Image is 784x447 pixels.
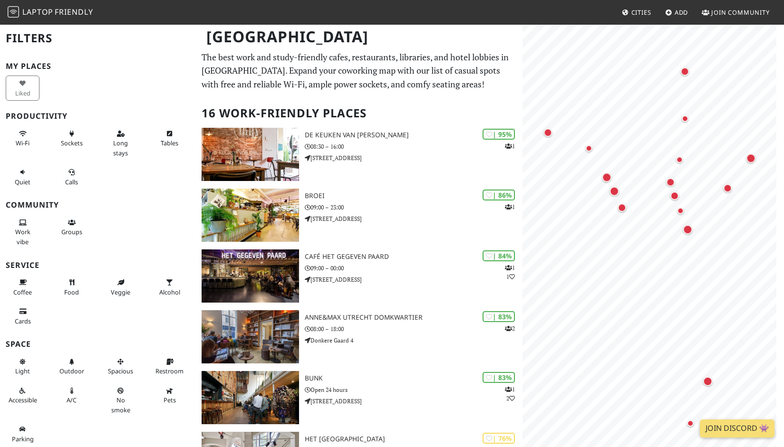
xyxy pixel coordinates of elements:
div: Map marker [605,181,624,200]
a: De keuken van Thijs | 95% 1 De keuken van [PERSON_NAME] 08:30 – 16:00 [STREET_ADDRESS] [196,128,523,181]
span: Smoke free [111,396,130,414]
p: 1 1 [505,263,515,281]
span: Video/audio calls [65,178,78,186]
button: Coffee [6,275,39,300]
div: Map marker [598,168,617,187]
p: 08:00 – 18:00 [305,324,523,333]
div: Map marker [681,414,700,433]
span: Join Community [711,8,770,17]
img: BROEI [202,189,299,242]
h3: Productivity [6,112,190,121]
span: Air conditioned [67,396,77,404]
span: Group tables [61,228,82,236]
span: Accessible [9,396,37,404]
div: Map marker [661,172,680,191]
a: LaptopFriendly LaptopFriendly [8,4,93,21]
button: A/C [55,383,88,408]
button: Restroom [153,354,186,379]
a: BUNK | 83% 12 BUNK Open 24 hours [STREET_ADDRESS] [196,371,523,424]
h3: BROEI [305,192,523,200]
div: Map marker [676,62,695,81]
h3: Service [6,261,190,270]
a: Add [661,4,692,21]
span: Alcohol [159,288,180,296]
span: Spacious [108,367,133,375]
div: Map marker [539,123,558,142]
div: | 84% [483,250,515,261]
span: Restroom [155,367,184,375]
button: Long stays [104,126,137,161]
button: Tables [153,126,186,151]
p: 08:30 – 16:00 [305,142,523,151]
button: Alcohol [153,275,186,300]
div: Map marker [678,220,697,239]
span: Outdoor area [59,367,84,375]
img: Café Het Gegeven Paard [202,249,299,303]
div: | 95% [483,129,515,140]
span: Friendly [55,7,93,17]
span: People working [15,228,30,246]
span: Stable Wi-Fi [16,139,29,147]
a: Join Community [698,4,774,21]
h3: Het [GEOGRAPHIC_DATA] [305,435,523,443]
div: Map marker [718,179,737,198]
a: Anne&Max Utrecht Domkwartier | 83% 2 Anne&Max Utrecht Domkwartier 08:00 – 18:00 Donkere Gaard 4 [196,310,523,363]
div: Map marker [671,201,690,220]
h3: Space [6,340,190,349]
p: 1 [505,142,515,151]
div: | 83% [483,311,515,322]
h2: Filters [6,24,190,53]
button: Spacious [104,354,137,379]
p: [STREET_ADDRESS] [305,214,523,223]
p: Donkere Gaard 4 [305,336,523,345]
button: Food [55,275,88,300]
p: 1 2 [505,385,515,403]
a: BROEI | 86% 1 BROEI 09:00 – 23:00 [STREET_ADDRESS] [196,189,523,242]
span: Add [675,8,688,17]
button: Accessible [6,383,39,408]
span: Long stays [113,139,128,157]
span: Parking [12,435,34,443]
div: | 86% [483,190,515,200]
div: Map marker [676,109,695,128]
a: Join Discord 👾 [700,419,774,437]
span: Quiet [15,178,30,186]
h2: 16 Work-Friendly Places [202,99,517,128]
button: Calls [55,164,88,190]
span: Natural light [15,367,30,375]
h3: Community [6,200,190,209]
p: [STREET_ADDRESS] [305,397,523,406]
button: Sockets [55,126,88,151]
a: Cities [618,4,655,21]
h3: Café Het Gegeven Paard [305,253,523,261]
span: Credit cards [15,317,31,325]
button: Groups [55,215,88,240]
img: BUNK [202,371,299,424]
span: Food [64,288,79,296]
span: Pet friendly [164,396,176,404]
div: Map marker [580,139,599,158]
p: [STREET_ADDRESS] [305,275,523,284]
img: De keuken van Thijs [202,128,299,181]
div: | 83% [483,372,515,383]
img: Anne&Max Utrecht Domkwartier [202,310,299,363]
span: Laptop [22,7,53,17]
p: 2 [505,324,515,333]
div: Map marker [613,198,632,217]
p: [STREET_ADDRESS] [305,153,523,162]
div: Map marker [670,150,689,169]
p: The best work and study-friendly cafes, restaurants, libraries, and hotel lobbies in [GEOGRAPHIC_... [202,50,517,91]
button: Veggie [104,275,137,300]
p: Open 24 hours [305,385,523,394]
div: Map marker [665,186,684,205]
div: | 76% [483,433,515,444]
span: Veggie [111,288,130,296]
h3: BUNK [305,374,523,382]
span: Power sockets [61,139,83,147]
h3: Anne&Max Utrecht Domkwartier [305,314,523,322]
button: Outdoor [55,354,88,379]
img: LaptopFriendly [8,6,19,18]
p: 09:00 – 00:00 [305,264,523,273]
a: Café Het Gegeven Paard | 84% 11 Café Het Gegeven Paard 09:00 – 00:00 [STREET_ADDRESS] [196,249,523,303]
button: No smoke [104,383,137,418]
